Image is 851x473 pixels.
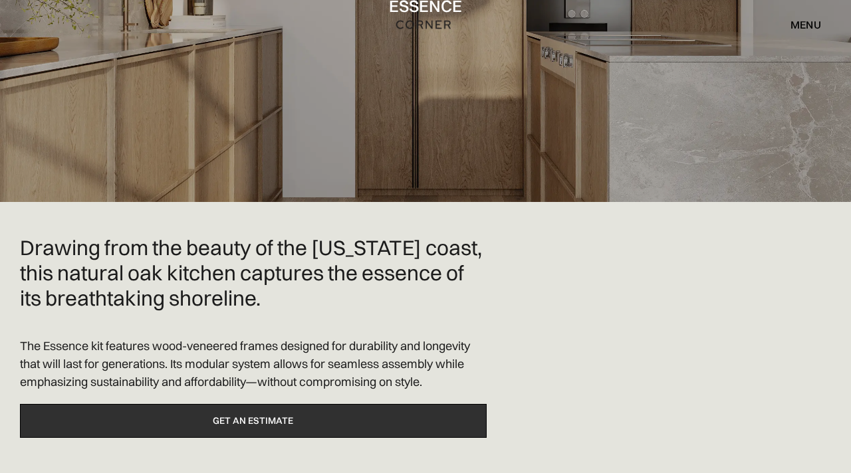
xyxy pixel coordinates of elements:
[790,19,821,30] div: menu
[20,404,487,438] a: Get an estimate
[777,13,821,36] div: menu
[20,235,487,310] h2: Drawing from the beauty of the [US_STATE] coast, this natural oak kitchen captures the essence of...
[390,16,461,33] a: home
[20,337,487,391] p: The Essence kit features wood-veneered frames designed for durability and longevity that will las...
